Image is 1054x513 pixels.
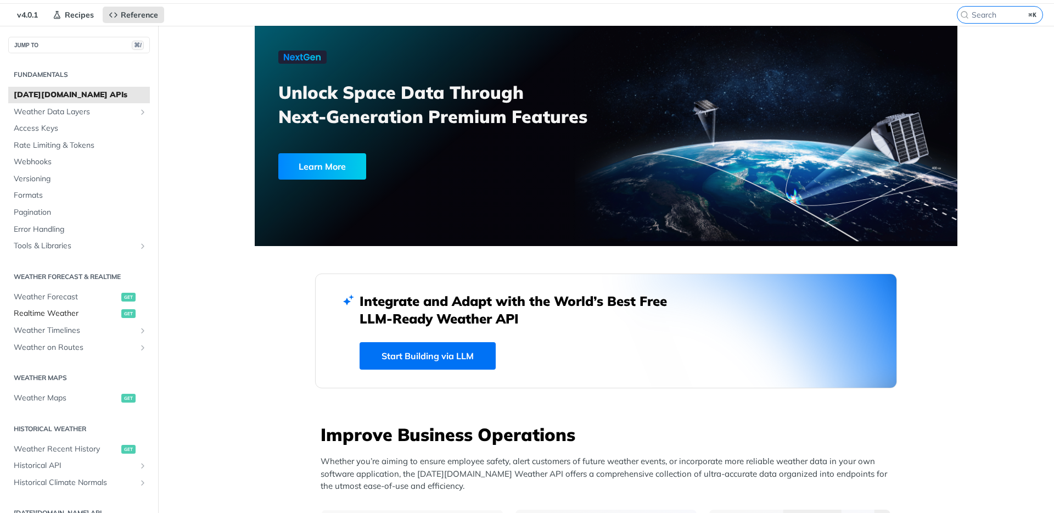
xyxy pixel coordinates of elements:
button: Show subpages for Weather Data Layers [138,108,147,116]
a: Weather Data LayersShow subpages for Weather Data Layers [8,104,150,120]
a: Tools & LibrariesShow subpages for Tools & Libraries [8,238,150,254]
span: Weather Recent History [14,444,119,455]
a: Weather Recent Historyget [8,441,150,458]
h2: Integrate and Adapt with the World’s Best Free LLM-Ready Weather API [360,292,683,327]
span: Versioning [14,174,147,185]
button: Show subpages for Weather Timelines [138,326,147,335]
span: Error Handling [14,224,147,235]
span: Access Keys [14,123,147,134]
a: Weather on RoutesShow subpages for Weather on Routes [8,339,150,356]
h2: Weather Forecast & realtime [8,272,150,282]
span: Historical API [14,460,136,471]
img: NextGen [278,51,327,64]
span: Reference [121,10,158,20]
div: Learn More [278,153,366,180]
a: Rate Limiting & Tokens [8,137,150,154]
a: Webhooks [8,154,150,170]
a: Recipes [47,7,100,23]
span: Rate Limiting & Tokens [14,140,147,151]
a: Learn More [278,153,550,180]
a: Historical APIShow subpages for Historical API [8,458,150,474]
svg: Search [960,10,969,19]
button: Show subpages for Historical Climate Normals [138,478,147,487]
span: get [121,309,136,318]
span: Weather Maps [14,393,119,404]
a: Historical Climate NormalsShow subpages for Historical Climate Normals [8,475,150,491]
a: [DATE][DOMAIN_NAME] APIs [8,87,150,103]
h2: Fundamentals [8,70,150,80]
span: Weather Forecast [14,292,119,303]
span: get [121,394,136,403]
h3: Unlock Space Data Through Next-Generation Premium Features [278,80,618,129]
p: Whether you’re aiming to ensure employee safety, alert customers of future weather events, or inc... [321,455,897,493]
a: Weather TimelinesShow subpages for Weather Timelines [8,322,150,339]
h2: Historical Weather [8,424,150,434]
button: Show subpages for Historical API [138,461,147,470]
a: Start Building via LLM [360,342,496,370]
span: Formats [14,190,147,201]
button: Show subpages for Tools & Libraries [138,242,147,250]
span: Webhooks [14,157,147,168]
span: Realtime Weather [14,308,119,319]
span: Historical Climate Normals [14,477,136,488]
span: [DATE][DOMAIN_NAME] APIs [14,90,147,101]
button: Show subpages for Weather on Routes [138,343,147,352]
span: Pagination [14,207,147,218]
span: Weather on Routes [14,342,136,353]
span: Weather Timelines [14,325,136,336]
a: Weather Forecastget [8,289,150,305]
a: Formats [8,187,150,204]
span: ⌘/ [132,41,144,50]
kbd: ⌘K [1026,9,1040,20]
a: Access Keys [8,120,150,137]
a: Versioning [8,171,150,187]
span: Weather Data Layers [14,107,136,118]
span: get [121,293,136,302]
h3: Improve Business Operations [321,422,897,447]
span: v4.0.1 [11,7,44,23]
span: Tools & Libraries [14,241,136,252]
span: get [121,445,136,454]
a: Pagination [8,204,150,221]
button: JUMP TO⌘/ [8,37,150,53]
a: Reference [103,7,164,23]
a: Weather Mapsget [8,390,150,406]
a: Error Handling [8,221,150,238]
span: Recipes [65,10,94,20]
h2: Weather Maps [8,373,150,383]
a: Realtime Weatherget [8,305,150,322]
